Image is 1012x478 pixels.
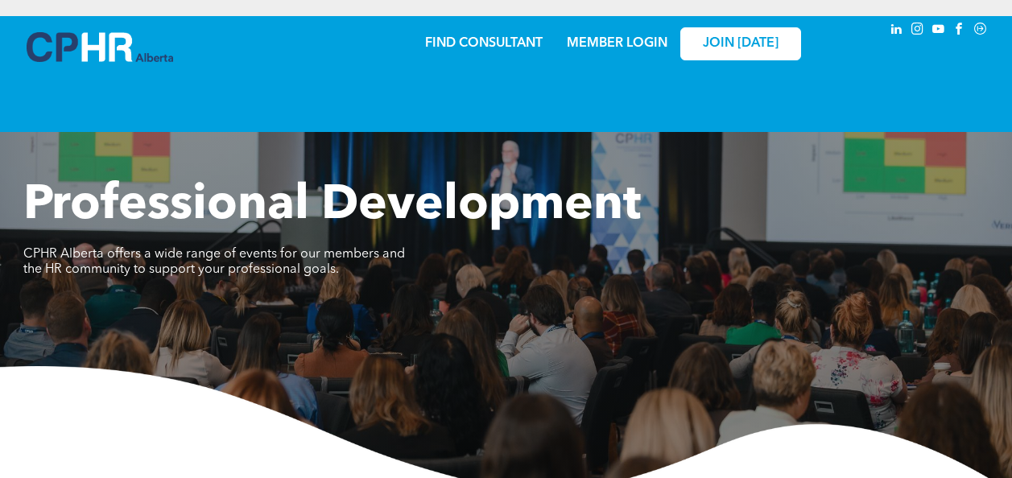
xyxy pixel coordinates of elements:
a: youtube [930,20,948,42]
a: FIND CONSULTANT [425,37,543,50]
a: Social network [972,20,989,42]
span: JOIN [DATE] [703,36,779,52]
a: linkedin [888,20,906,42]
span: Professional Development [23,182,641,230]
img: A blue and white logo for cp alberta [27,32,173,62]
span: CPHR Alberta offers a wide range of events for our members and the HR community to support your p... [23,248,405,276]
a: instagram [909,20,927,42]
a: facebook [951,20,969,42]
a: MEMBER LOGIN [567,37,667,50]
a: JOIN [DATE] [680,27,801,60]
